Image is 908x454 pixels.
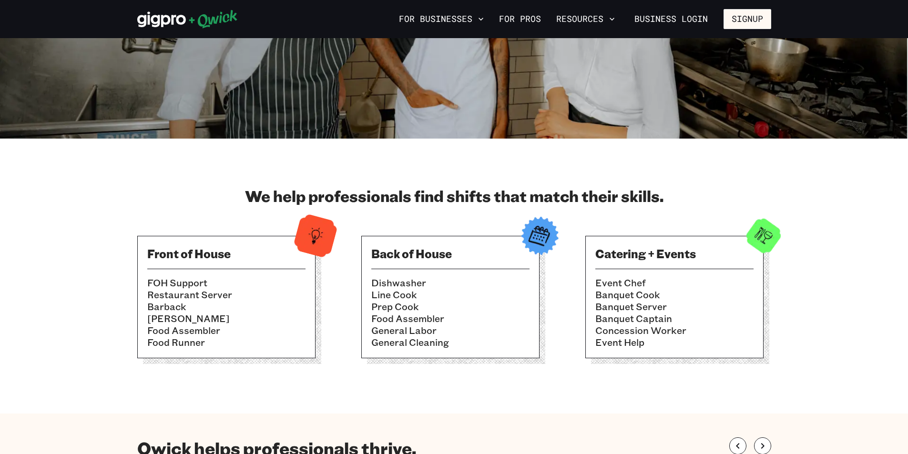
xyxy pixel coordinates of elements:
button: For Businesses [395,11,488,27]
h2: We help professionals find shifts that match their skills. [137,186,771,205]
h3: Front of House [147,246,306,261]
li: FOH Support [147,277,306,289]
li: Line Cook [371,289,530,301]
li: Restaurant Server [147,289,306,301]
a: Business Login [626,9,716,29]
li: Barback [147,301,306,313]
h3: Catering + Events [595,246,754,261]
li: Prep Cook [371,301,530,313]
li: Banquet Cook [595,289,754,301]
h3: Back of House [371,246,530,261]
li: [PERSON_NAME] [147,313,306,324]
button: Signup [724,9,771,29]
li: Event Help [595,336,754,348]
li: Banquet Captain [595,313,754,324]
li: Food Runner [147,336,306,348]
li: Concession Worker [595,324,754,336]
li: General Cleaning [371,336,530,348]
a: For Pros [495,11,545,27]
button: Resources [552,11,619,27]
li: Event Chef [595,277,754,289]
li: Dishwasher [371,277,530,289]
li: Food Assembler [371,313,530,324]
li: Banquet Server [595,301,754,313]
li: General Labor [371,324,530,336]
li: Food Assembler [147,324,306,336]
